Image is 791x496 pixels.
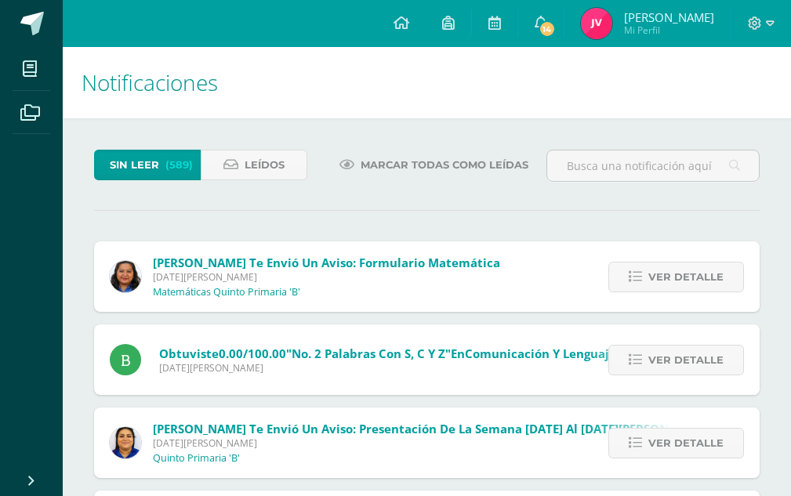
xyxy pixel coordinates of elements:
[94,150,201,180] a: Sin leer(589)
[219,346,286,361] span: 0.00/100.00
[159,346,688,361] span: Obtuviste en
[286,346,451,361] span: "No. 2 Palabras con s, c y z"
[153,270,500,284] span: [DATE][PERSON_NAME]
[110,150,159,179] span: Sin leer
[465,346,688,361] span: Comunicación y Lenguaje (caligrafía )
[153,452,240,465] p: Quinto Primaria 'B'
[153,436,712,450] span: [DATE][PERSON_NAME]
[648,262,724,291] span: Ver detalle
[82,67,218,97] span: Notificaciones
[624,24,714,37] span: Mi Perfil
[165,150,193,179] span: (589)
[648,429,724,458] span: Ver detalle
[201,150,307,180] a: Leídos
[153,286,300,299] p: Matemáticas Quinto Primaria 'B'
[539,20,556,38] span: 14
[110,261,141,292] img: 69811a18efaaf8681e80bc1d2c1e08b6.png
[648,346,724,375] span: Ver detalle
[245,150,285,179] span: Leídos
[547,150,759,181] input: Busca una notificación aquí
[361,150,528,179] span: Marcar todas como leídas
[624,9,714,25] span: [PERSON_NAME]
[159,361,688,375] span: [DATE][PERSON_NAME]
[153,421,712,436] span: [PERSON_NAME] te envió un aviso: Presentación de la semana [DATE] al [DATE][PERSON_NAME]
[320,150,548,180] a: Marcar todas como leídas
[110,427,141,458] img: 18999b0c88c0c89f4036395265363e11.png
[581,8,612,39] img: 949a1c422ca3a238a8a780eed1e7fe8c.png
[153,255,500,270] span: [PERSON_NAME] te envió un aviso: Formulario Matemática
